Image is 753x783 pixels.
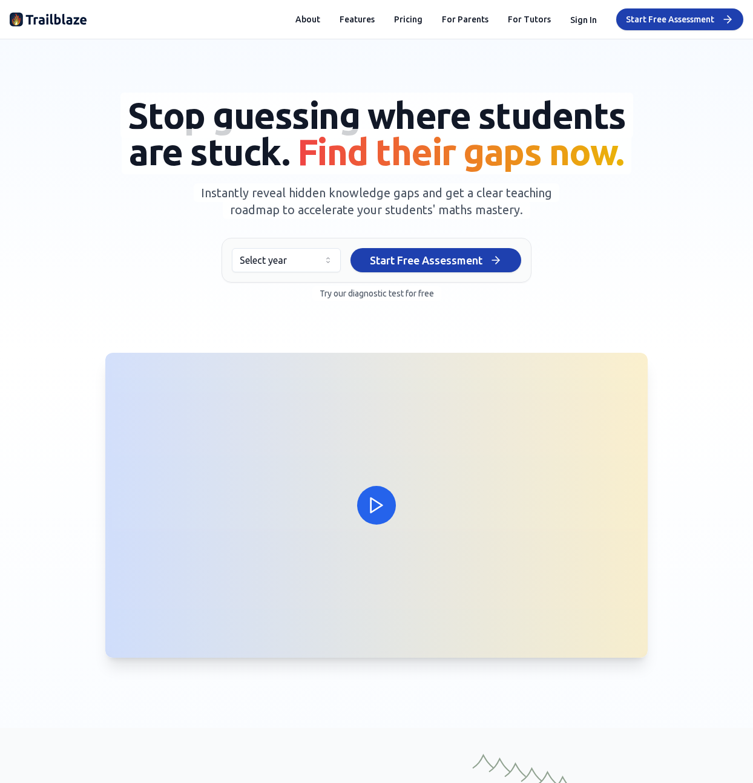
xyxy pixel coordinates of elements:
a: For Tutors [508,13,551,25]
button: Start Free Assessment [350,248,521,272]
span: Instantly reveal hidden knowledge gaps and get a clear teaching roadmap to accelerate your studen... [194,183,559,219]
span: Stop guessing where students are stuck. [120,93,633,174]
span: Find their gaps now. [297,131,624,172]
button: About [295,13,320,25]
button: Features [340,13,375,25]
img: Trailblaze [10,10,87,29]
button: Start Free Assessment [616,8,743,30]
button: Pricing [394,13,423,25]
a: For Parents [442,13,488,25]
button: Sign In [570,12,597,27]
button: Sign In [570,14,597,26]
span: Try our diagnostic test for free [312,286,441,301]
